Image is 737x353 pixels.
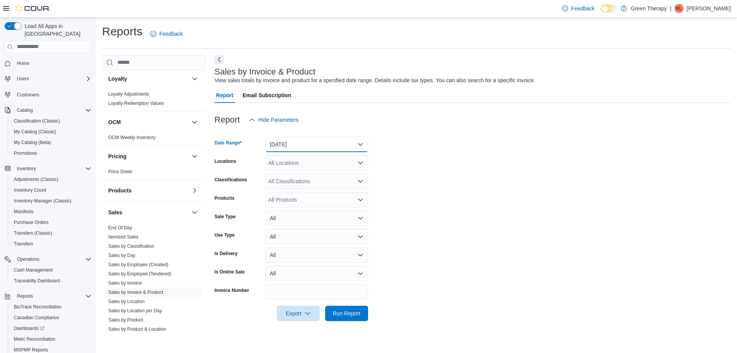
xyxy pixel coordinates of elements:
[190,118,199,127] button: OCM
[8,312,94,323] button: Canadian Compliance
[108,152,126,160] h3: Pricing
[11,138,54,147] a: My Catalog (Beta)
[11,265,56,275] a: Cash Management
[281,306,315,321] span: Export
[215,232,235,238] label: Use Type
[11,324,91,333] span: Dashboards
[14,164,91,173] span: Inventory
[215,115,240,124] h3: Report
[108,253,136,258] a: Sales by Day
[14,74,32,83] button: Users
[11,207,91,216] span: Manifests
[17,166,36,172] span: Inventory
[11,116,63,126] a: Classification (Classic)
[277,306,320,321] button: Export
[215,76,535,85] div: View sales totals by invoice and product for a specified date range. Details include tax types. Y...
[8,275,94,286] button: Traceabilty Dashboard
[216,88,233,103] span: Report
[108,187,132,194] h3: Products
[246,112,302,128] button: Hide Parameters
[108,75,127,83] h3: Loyalty
[102,133,205,145] div: OCM
[14,278,60,284] span: Traceabilty Dashboard
[2,105,94,116] button: Catalog
[14,129,56,135] span: My Catalog (Classic)
[14,106,36,115] button: Catalog
[11,138,91,147] span: My Catalog (Beta)
[108,100,164,106] span: Loyalty Redemption Values
[108,290,163,295] a: Sales by Invoice & Product
[215,67,316,76] h3: Sales by Invoice & Product
[11,218,91,227] span: Purchase Orders
[8,196,94,206] button: Inventory Manager (Classic)
[190,74,199,83] button: Loyalty
[215,287,249,293] label: Invoice Number
[14,347,48,353] span: MSPMP Reports
[8,174,94,185] button: Adjustments (Classic)
[108,101,164,106] a: Loyalty Redemption Values
[14,325,45,331] span: Dashboards
[108,244,154,249] a: Sales by Classification
[14,58,91,68] span: Home
[108,169,132,174] a: Price Sheet
[325,306,368,321] button: Run Report
[265,210,368,226] button: All
[601,5,617,13] input: Dark Mode
[14,89,91,99] span: Customers
[631,4,667,13] p: Green Therapy
[11,175,61,184] a: Adjustments (Classic)
[8,217,94,228] button: Purchase Orders
[14,90,42,99] a: Customers
[108,262,169,268] span: Sales by Employee (Created)
[108,209,188,216] button: Sales
[108,91,149,97] a: Loyalty Adjustments
[11,218,52,227] a: Purchase Orders
[11,302,65,312] a: BioTrack Reconciliation
[108,326,166,332] span: Sales by Product & Location
[215,250,238,257] label: Is Delivery
[2,58,94,69] button: Home
[8,116,94,126] button: Classification (Classic)
[8,206,94,217] button: Manifests
[265,266,368,281] button: All
[11,207,36,216] a: Manifests
[11,239,91,249] span: Transfers
[108,271,171,277] span: Sales by Employee (Tendered)
[11,335,58,344] a: Metrc Reconciliation
[17,60,29,66] span: Home
[17,293,33,299] span: Reports
[215,140,242,146] label: Date Range
[159,30,183,38] span: Feedback
[11,229,91,238] span: Transfers (Classic)
[215,55,224,64] button: Next
[14,315,59,321] span: Canadian Compliance
[17,76,29,82] span: Users
[8,239,94,249] button: Transfers
[11,116,91,126] span: Classification (Classic)
[14,241,33,247] span: Transfers
[14,255,91,264] span: Operations
[559,1,598,16] a: Feedback
[333,310,360,317] span: Run Report
[190,186,199,195] button: Products
[108,252,136,259] span: Sales by Day
[14,292,36,301] button: Reports
[108,280,142,286] span: Sales by Invoice
[102,24,142,39] h1: Reports
[108,299,145,304] a: Sales by Location
[8,228,94,239] button: Transfers (Classic)
[11,149,91,158] span: Promotions
[108,169,132,175] span: Price Sheet
[215,269,245,275] label: Is Online Sale
[14,209,33,215] span: Manifests
[108,152,188,160] button: Pricing
[11,229,55,238] a: Transfers (Classic)
[2,254,94,265] button: Operations
[108,234,139,240] span: Itemized Sales
[215,177,247,183] label: Classifications
[14,118,60,124] span: Classification (Classic)
[108,308,162,313] a: Sales by Location per Day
